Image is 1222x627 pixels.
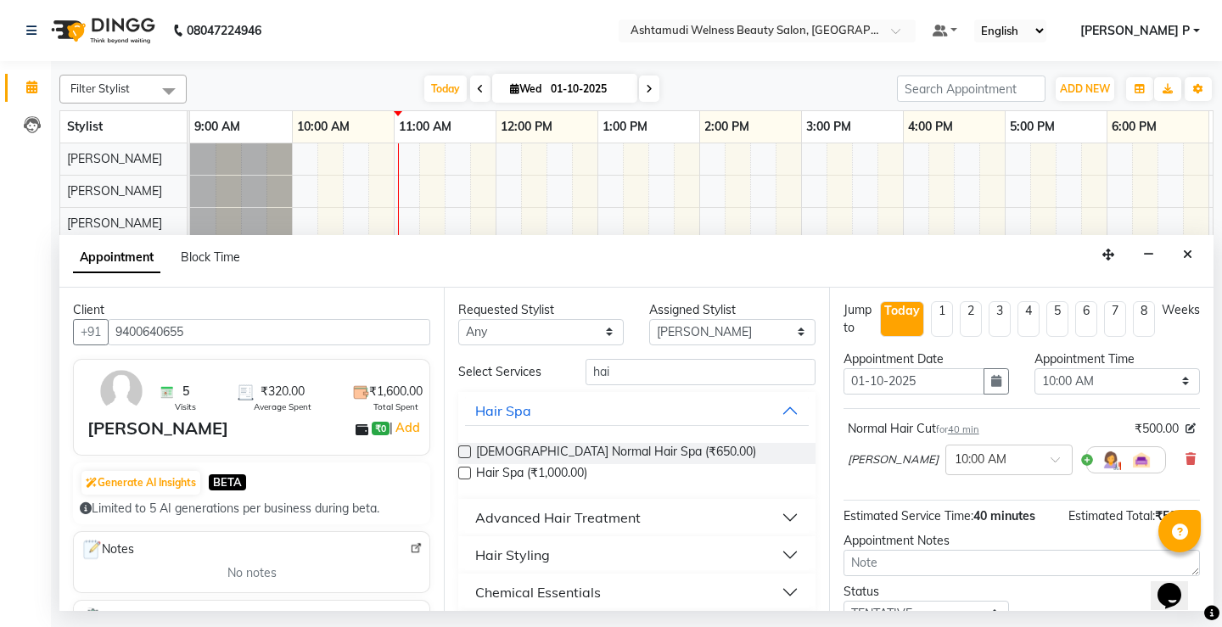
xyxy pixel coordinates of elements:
[73,319,109,345] button: +91
[1186,423,1196,434] i: Edit price
[1155,508,1200,523] span: ₹500.00
[848,420,979,438] div: Normal Hair Cut
[649,301,815,319] div: Assigned Stylist
[1133,301,1155,337] li: 8
[187,7,261,54] b: 08047224946
[254,400,311,413] span: Average Spent
[598,115,652,139] a: 1:00 PM
[80,500,423,518] div: Limited to 5 AI generations per business during beta.
[1104,301,1126,337] li: 7
[936,423,979,435] small: for
[844,583,1009,601] div: Status
[393,417,423,438] a: Add
[1131,450,1152,470] img: Interior.png
[475,545,550,565] div: Hair Styling
[844,508,973,523] span: Estimated Service Time:
[700,115,754,139] a: 2:00 PM
[546,76,631,102] input: 2025-10-01
[948,423,979,435] span: 40 min
[1046,301,1068,337] li: 5
[1080,22,1190,40] span: [PERSON_NAME] P
[476,443,756,464] span: [DEMOGRAPHIC_DATA] Normal Hair Spa (₹650.00)
[931,301,953,337] li: 1
[209,474,246,490] span: BETA
[108,319,430,345] input: Search by Name/Mobile/Email/Code
[496,115,557,139] a: 12:00 PM
[424,76,467,102] span: Today
[897,76,1045,102] input: Search Appointment
[506,82,546,95] span: Wed
[475,400,531,421] div: Hair Spa
[67,151,162,166] span: [PERSON_NAME]
[1075,301,1097,337] li: 6
[844,301,873,337] div: Jump to
[67,216,162,231] span: [PERSON_NAME]
[190,115,244,139] a: 9:00 AM
[960,301,982,337] li: 2
[848,451,939,468] span: [PERSON_NAME]
[1135,420,1179,438] span: ₹500.00
[465,577,808,607] button: Chemical Essentials
[1107,115,1161,139] a: 6:00 PM
[182,383,189,400] span: 5
[43,7,160,54] img: logo
[989,301,1011,337] li: 3
[465,540,808,570] button: Hair Styling
[458,301,624,319] div: Requested Stylist
[390,417,423,438] span: |
[81,471,200,495] button: Generate AI Insights
[227,564,277,582] span: No notes
[1162,301,1200,319] div: Weeks
[844,532,1200,550] div: Appointment Notes
[73,301,430,319] div: Client
[372,422,390,435] span: ₹0
[476,464,587,485] span: Hair Spa (₹1,000.00)
[465,502,808,533] button: Advanced Hair Treatment
[373,400,418,413] span: Total Spent
[1056,77,1114,101] button: ADD NEW
[1101,450,1121,470] img: Hairdresser.png
[369,383,423,400] span: ₹1,600.00
[884,302,920,320] div: Today
[446,363,573,381] div: Select Services
[844,350,1009,368] div: Appointment Date
[475,507,641,528] div: Advanced Hair Treatment
[973,508,1035,523] span: 40 minutes
[97,367,146,416] img: avatar
[395,115,456,139] a: 11:00 AM
[81,539,134,561] span: Notes
[1060,82,1110,95] span: ADD NEW
[1034,350,1200,368] div: Appointment Time
[261,383,305,400] span: ₹320.00
[70,81,130,95] span: Filter Stylist
[465,395,808,426] button: Hair Spa
[844,368,984,395] input: yyyy-mm-dd
[293,115,354,139] a: 10:00 AM
[87,416,228,441] div: [PERSON_NAME]
[67,119,103,134] span: Stylist
[175,400,196,413] span: Visits
[1068,508,1155,523] span: Estimated Total:
[181,249,240,265] span: Block Time
[1151,559,1205,610] iframe: chat widget
[1006,115,1059,139] a: 5:00 PM
[802,115,855,139] a: 3:00 PM
[586,359,815,385] input: Search by service name
[1175,242,1200,268] button: Close
[475,582,601,602] div: Chemical Essentials
[904,115,957,139] a: 4:00 PM
[73,243,160,273] span: Appointment
[1017,301,1040,337] li: 4
[67,183,162,199] span: [PERSON_NAME]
